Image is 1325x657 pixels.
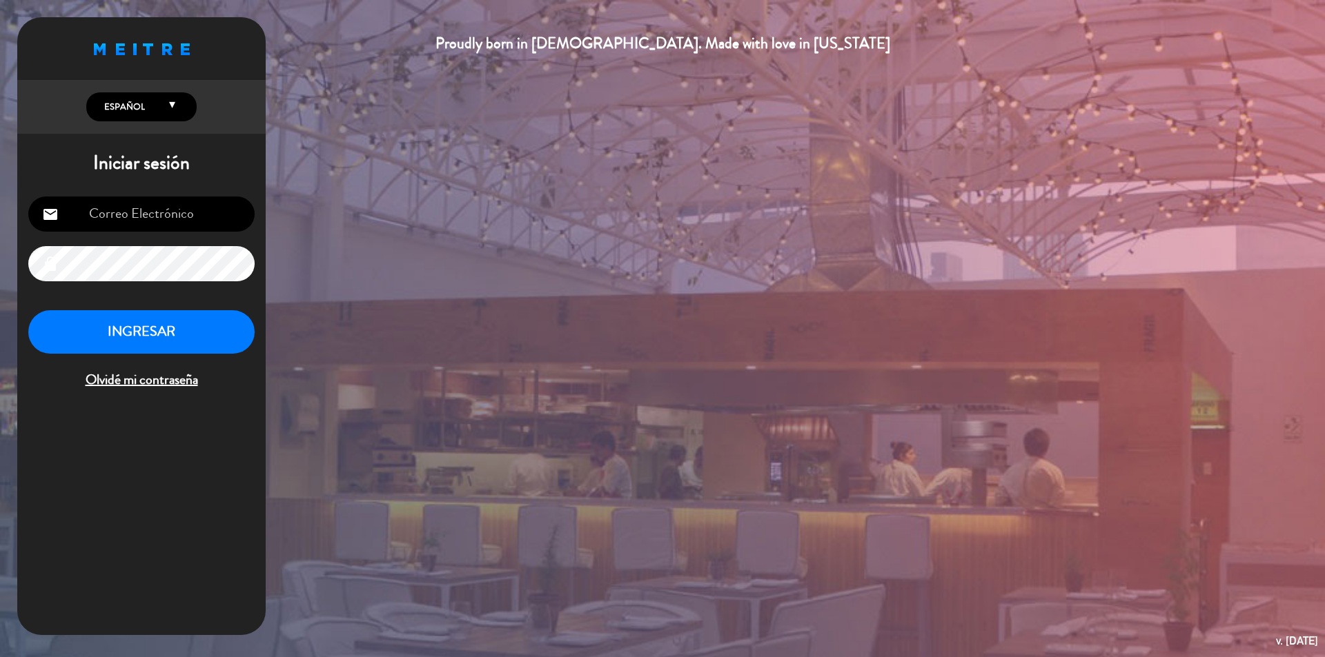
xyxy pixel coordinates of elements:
[28,310,255,354] button: INGRESAR
[42,256,59,272] i: lock
[28,369,255,392] span: Olvidé mi contraseña
[101,100,145,114] span: Español
[42,206,59,223] i: email
[1276,631,1318,650] div: v. [DATE]
[28,196,255,232] input: Correo Electrónico
[17,152,266,175] h1: Iniciar sesión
